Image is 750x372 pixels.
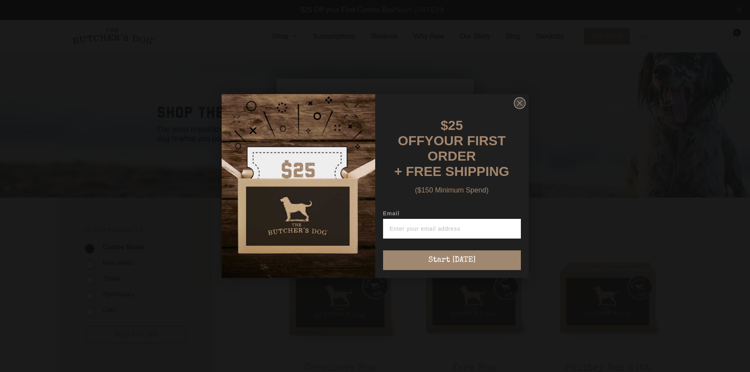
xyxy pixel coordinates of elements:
button: Start [DATE] [383,250,521,270]
span: ($150 Minimum Spend) [415,186,489,194]
img: d0d537dc-5429-4832-8318-9955428ea0a1.jpeg [222,94,375,278]
span: YOUR FIRST ORDER + FREE SHIPPING [394,133,509,179]
button: Close dialog [514,97,526,109]
span: $25 OFF [398,118,463,148]
input: Enter your email address [383,219,521,239]
label: Email [383,210,521,219]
